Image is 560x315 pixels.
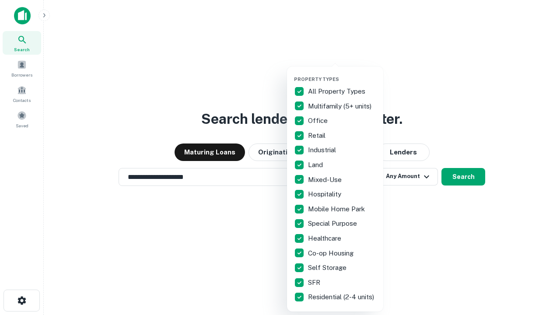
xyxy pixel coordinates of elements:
p: Mobile Home Park [308,204,367,214]
p: Healthcare [308,233,343,244]
p: Hospitality [308,189,343,199]
p: Office [308,115,329,126]
p: Special Purpose [308,218,359,229]
p: Self Storage [308,262,348,273]
p: Co-op Housing [308,248,355,259]
p: Industrial [308,145,338,155]
p: All Property Types [308,86,367,97]
p: Land [308,160,325,170]
iframe: Chat Widget [516,245,560,287]
p: Mixed-Use [308,175,343,185]
span: Property Types [294,77,339,82]
p: Residential (2-4 units) [308,292,376,302]
p: Retail [308,130,327,141]
p: Multifamily (5+ units) [308,101,373,112]
p: SFR [308,277,322,288]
